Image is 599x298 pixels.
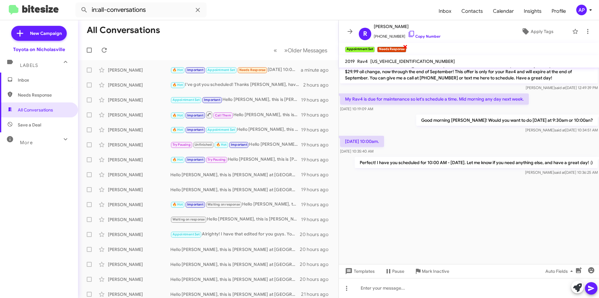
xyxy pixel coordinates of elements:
[416,115,598,126] p: Good morning [PERSON_NAME]! Would you want to do [DATE] at 9:30am or 10:00an?
[170,246,300,253] div: Hello [PERSON_NAME], this is [PERSON_NAME] at [GEOGRAPHIC_DATA] on [GEOGRAPHIC_DATA]. It's been a...
[531,26,553,37] span: Apply Tags
[554,170,565,175] span: said at
[173,98,200,102] span: Appointment Set
[173,128,183,132] span: 🔥 Hot
[301,201,334,208] div: 19 hours ago
[456,2,488,20] span: Contacts
[547,2,571,20] a: Profile
[540,266,580,277] button: Auto Fields
[301,127,334,133] div: 19 hours ago
[301,157,334,163] div: 19 hours ago
[409,266,454,277] button: Mark Inactive
[207,68,235,72] span: Appointment Set
[173,68,183,72] span: 🔥 Hot
[173,83,183,87] span: 🔥 Hot
[187,68,203,72] span: Important
[340,60,598,83] p: Good Afternoon! This is [PERSON_NAME] with Toyota on Nicholasville. We have a special offer just ...
[525,170,598,175] span: [PERSON_NAME] [DATE] 10:36:25 AM
[357,59,368,64] span: Rav4
[377,47,406,52] small: Needs Response
[345,47,375,52] small: Appointment Set
[18,77,71,83] span: Inbox
[108,82,170,88] div: [PERSON_NAME]
[187,128,203,132] span: Important
[204,98,220,102] span: Important
[576,5,587,15] div: AP
[505,26,569,37] button: Apply Tags
[340,149,373,154] span: [DATE] 10:35:40 AM
[108,276,170,282] div: [PERSON_NAME]
[173,113,183,117] span: 🔥 Hot
[519,2,547,20] a: Insights
[239,68,266,72] span: Needs Response
[173,158,183,162] span: 🔥 Hot
[108,67,170,73] div: [PERSON_NAME]
[339,266,380,277] button: Templates
[18,92,71,98] span: Needs Response
[403,43,408,50] span: ×
[340,136,384,147] p: [DATE] 10:00am.
[170,156,301,163] div: Hello [PERSON_NAME], this is [PERSON_NAME] at [GEOGRAPHIC_DATA] on [GEOGRAPHIC_DATA]. It's been a...
[408,34,441,39] a: Copy Number
[108,246,170,253] div: [PERSON_NAME]
[108,157,170,163] div: [PERSON_NAME]
[545,266,575,277] span: Auto Fields
[75,2,207,17] input: Search
[108,127,170,133] div: [PERSON_NAME]
[215,113,231,117] span: Call Them
[170,81,303,88] div: I've got you scheduled! Thanks [PERSON_NAME], have a great day!
[300,261,334,267] div: 20 hours ago
[108,172,170,178] div: [PERSON_NAME]
[374,23,441,30] span: [PERSON_NAME]
[108,231,170,238] div: [PERSON_NAME]
[374,30,441,40] span: [PHONE_NUMBER]
[108,261,170,267] div: [PERSON_NAME]
[108,201,170,208] div: [PERSON_NAME]
[301,112,334,118] div: 19 hours ago
[170,66,301,73] div: [DATE] 10:00am.
[488,2,519,20] a: Calendar
[370,59,455,64] span: [US_VEHICLE_IDENTIFICATION_NUMBER]
[170,276,300,282] div: Hello [PERSON_NAME], this is [PERSON_NAME] at [GEOGRAPHIC_DATA] on [GEOGRAPHIC_DATA]. It's been a...
[270,44,331,57] nav: Page navigation example
[173,202,183,206] span: 🔥 Hot
[380,266,409,277] button: Pause
[170,201,301,208] div: Hello [PERSON_NAME], this is [PERSON_NAME] at [GEOGRAPHIC_DATA] on [GEOGRAPHIC_DATA]. It's been a...
[288,47,327,54] span: Older Messages
[300,246,334,253] div: 20 hours ago
[173,143,191,147] span: Try Pausing
[170,172,301,178] div: Hello [PERSON_NAME], this is [PERSON_NAME] at [GEOGRAPHIC_DATA] on [GEOGRAPHIC_DATA]. It's been a...
[87,25,160,35] h1: All Conversations
[270,44,281,57] button: Previous
[170,96,301,103] div: Hello [PERSON_NAME], this is [PERSON_NAME] at [GEOGRAPHIC_DATA] on [GEOGRAPHIC_DATA]. It's been a...
[301,172,334,178] div: 19 hours ago
[173,217,205,221] span: Waiting on response
[280,44,331,57] button: Next
[18,122,41,128] span: Save a Deal
[170,141,301,148] div: Hello [PERSON_NAME], this is [PERSON_NAME] at Toyota on [GEOGRAPHIC_DATA]. It's been a while sinc...
[108,216,170,223] div: [PERSON_NAME]
[108,142,170,148] div: [PERSON_NAME]
[300,231,334,238] div: 20 hours ago
[555,85,566,90] span: said at
[108,112,170,118] div: [PERSON_NAME]
[525,128,598,132] span: [PERSON_NAME] [DATE] 10:34:51 AM
[195,143,212,147] span: Unfinished
[363,29,367,39] span: R
[20,140,33,145] span: More
[170,187,301,193] div: Hello [PERSON_NAME], this is [PERSON_NAME] at [GEOGRAPHIC_DATA] on [GEOGRAPHIC_DATA]. It's been a...
[422,266,449,277] span: Mark Inactive
[301,97,334,103] div: 19 hours ago
[173,232,200,236] span: Appointment Set
[18,107,53,113] span: All Conversations
[20,63,38,68] span: Labels
[108,291,170,297] div: [PERSON_NAME]
[301,291,334,297] div: 21 hours ago
[392,266,404,277] span: Pause
[434,2,456,20] a: Inbox
[207,158,226,162] span: Try Pausing
[345,59,355,64] span: 2019
[13,46,65,53] div: Toyota on Nicholasville
[170,126,301,133] div: Hello [PERSON_NAME], this is [PERSON_NAME] at [GEOGRAPHIC_DATA] on [GEOGRAPHIC_DATA]. It's been a...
